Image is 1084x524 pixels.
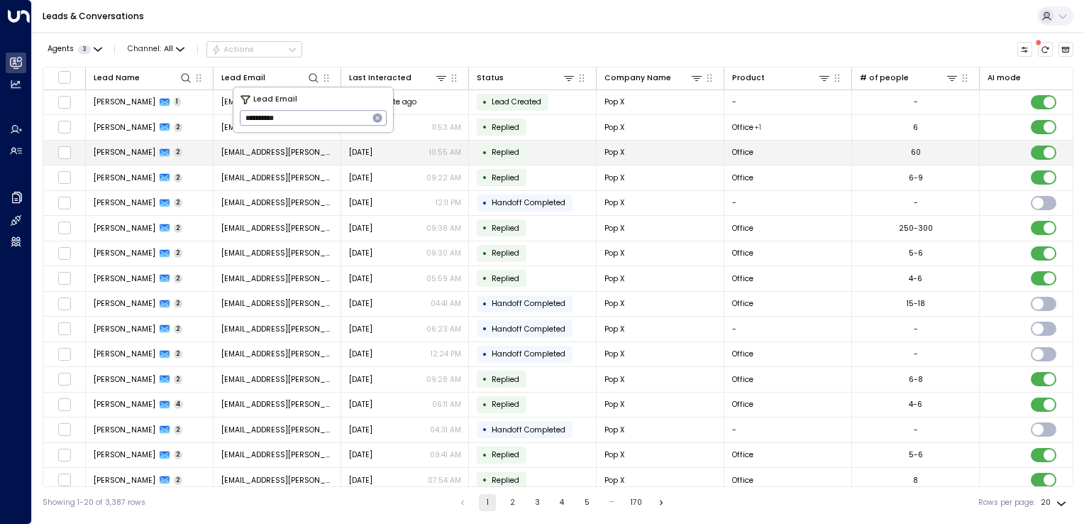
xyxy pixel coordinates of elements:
[1058,42,1074,58] button: Archived Leads
[604,97,625,107] span: Pop X
[604,374,625,385] span: Pop X
[482,420,487,439] div: •
[604,324,625,334] span: Pop X
[482,143,487,162] div: •
[94,374,155,385] span: Andy Venables
[604,223,625,234] span: Pop X
[913,475,918,486] div: 8
[732,122,753,133] span: Office
[57,171,71,185] span: Toggle select row
[860,72,909,84] div: # of people
[907,298,925,309] div: 15-18
[174,349,183,359] span: 2
[57,121,71,134] span: Toggle select row
[432,122,461,133] p: 11:53 AM
[911,147,921,158] div: 60
[349,374,372,385] span: Sep 16, 2025
[349,173,372,183] span: Sep 22, 2025
[604,147,625,158] span: Pop X
[492,349,565,359] span: Handoff Completed
[732,298,753,309] span: Office
[432,399,461,410] p: 06:11 AM
[221,349,333,359] span: will.muncey@freeofficefinder.com
[94,122,155,133] span: Andy Venables
[221,223,333,234] span: will.muncey@freeofficefinder.com
[57,272,71,285] span: Toggle select row
[94,399,155,410] span: Andy Venables
[578,494,595,511] button: Go to page 5
[349,324,372,334] span: Sep 17, 2025
[426,173,461,183] p: 09:22 AM
[94,71,193,84] div: Lead Name
[349,399,372,410] span: Sep 15, 2025
[349,71,448,84] div: Last Interacted
[492,449,519,460] span: Replied
[94,223,155,234] span: Andy Venables
[899,223,933,234] div: 250-300
[174,148,183,157] span: 2
[349,248,372,258] span: Sep 19, 2025
[57,398,71,411] span: Toggle select row
[492,475,519,486] span: Replied
[1017,42,1033,58] button: Customize
[724,90,852,115] td: -
[221,399,333,410] span: will.muncey@freeofficefinder.com
[94,197,155,208] span: Andy Venables
[48,45,74,53] span: Agents
[604,71,704,84] div: Company Name
[732,147,753,158] span: Office
[221,197,333,208] span: will.muncey@freeofficefinder.com
[913,122,918,133] div: 6
[482,93,487,111] div: •
[732,223,753,234] span: Office
[482,370,487,388] div: •
[436,197,461,208] p: 12:11 PM
[174,450,183,459] span: 2
[482,244,487,263] div: •
[43,497,145,508] div: Showing 1-20 of 3,387 rows
[914,197,918,208] div: -
[57,246,71,260] span: Toggle select row
[123,42,189,57] button: Channel:All
[174,274,183,283] span: 2
[477,71,576,84] div: Status
[57,347,71,361] span: Toggle select row
[604,425,625,435] span: Pop X
[732,71,831,84] div: Product
[492,399,519,410] span: Replied
[174,97,182,107] span: 1
[604,72,671,84] div: Company Name
[94,449,155,460] span: Andy Venables
[174,249,183,258] span: 2
[732,349,753,359] span: Office
[94,72,140,84] div: Lead Name
[94,248,155,258] span: Andy Venables
[604,449,625,460] span: Pop X
[724,317,852,342] td: -
[94,173,155,183] span: Andy Venables
[174,224,183,233] span: 2
[492,298,565,309] span: Handoff Completed
[430,449,461,460] p: 09:41 AM
[57,146,71,159] span: Toggle select row
[221,298,333,309] span: will.muncey@freeofficefinder.com
[909,273,922,284] div: 4-6
[211,45,255,55] div: Actions
[492,374,519,385] span: Replied
[477,72,504,84] div: Status
[492,147,519,158] span: Replied
[492,173,519,183] span: Replied
[349,449,372,460] span: Sep 12, 2025
[492,425,565,435] span: Handoff Completed
[604,273,625,284] span: Pop X
[94,147,155,158] span: Andy Venables
[94,349,155,359] span: Andy Venables
[482,345,487,364] div: •
[174,123,183,132] span: 2
[221,122,333,133] span: will.muncey@freeofficefinder.com
[57,196,71,209] span: Toggle select row
[754,122,761,133] div: Storage
[164,45,173,53] span: All
[94,324,155,334] span: Andy Venables
[94,97,155,107] span: Andy Venables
